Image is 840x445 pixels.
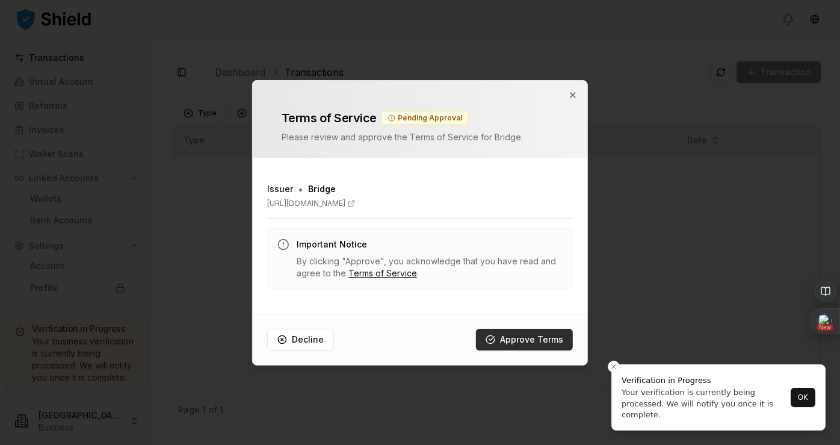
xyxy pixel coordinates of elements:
[381,111,469,125] div: Pending Approval
[308,183,336,195] span: Bridge
[267,199,573,208] a: [URL][DOMAIN_NAME]
[476,329,573,350] button: Approve Terms
[282,131,558,143] p: Please review and approve the Terms of Service for Bridge .
[348,268,417,278] a: Terms of Service
[267,329,334,350] button: Decline
[282,110,377,126] h2: Terms of Service
[297,238,563,251] h3: Important Notice
[267,183,293,195] h3: Issuer
[298,182,303,196] span: •
[297,255,563,279] p: By clicking "Approve", you acknowledge that you have read and agree to the .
